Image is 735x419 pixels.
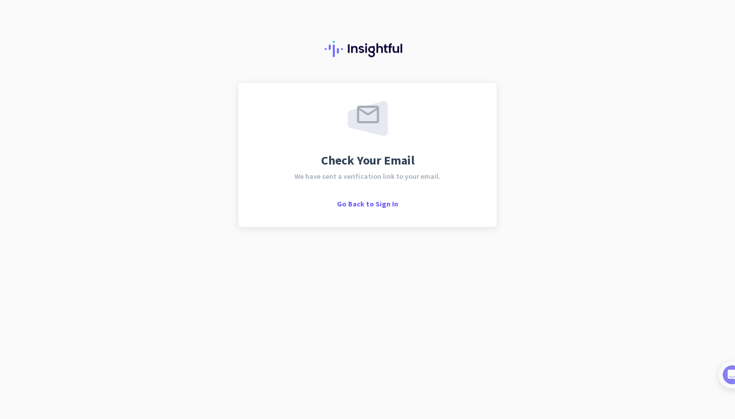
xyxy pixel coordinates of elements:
span: Check Your Email [321,154,414,167]
img: email-sent [348,101,388,136]
span: We have sent a verification link to your email. [295,173,440,180]
span: Go Back to Sign In [337,199,398,208]
img: Insightful [325,41,410,57]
